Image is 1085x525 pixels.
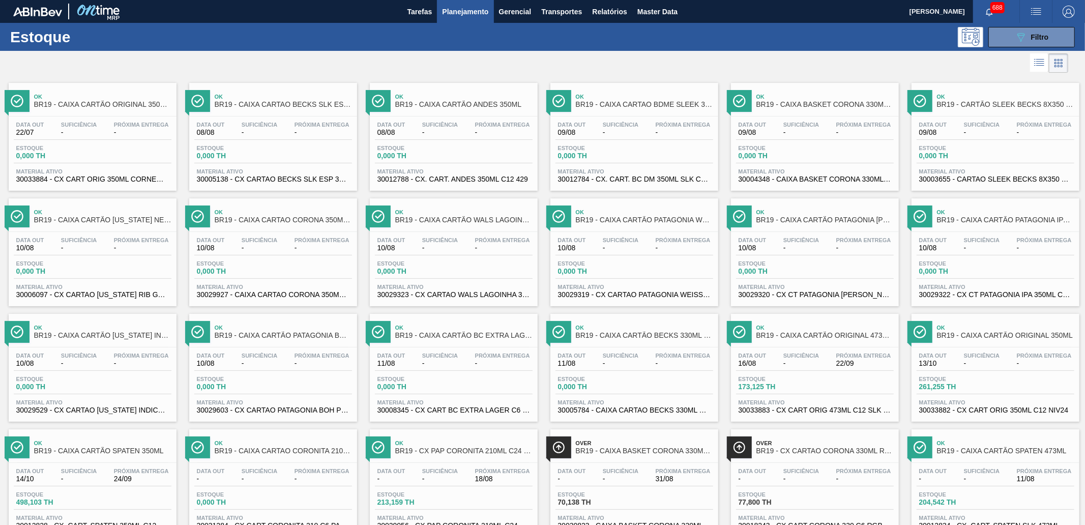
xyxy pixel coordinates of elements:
[16,383,87,391] span: 0,000 TH
[739,383,810,391] span: 173,125 TH
[552,95,565,107] img: Ícone
[422,237,458,243] span: Suficiência
[475,129,530,136] span: -
[377,291,530,299] span: 30029323 - CX CARTAO WALS LAGOINHA 350ML C8 GPI
[114,468,169,474] span: Próxima Entrega
[191,326,204,338] img: Ícone
[739,406,891,414] span: 30033883 - CX CART ORIG 473ML C12 SLK NIV24
[603,244,638,252] span: -
[16,399,169,405] span: Material ativo
[34,440,171,446] span: Ok
[919,260,990,267] span: Estoque
[756,325,894,331] span: Ok
[16,468,44,474] span: Data out
[964,244,1000,252] span: -
[377,152,449,160] span: 0,000 TH
[964,360,1000,367] span: -
[756,447,894,455] span: BR19 - CX CARTAO CORONA 330ML RGB
[558,129,586,136] span: 09/08
[964,122,1000,128] span: Suficiência
[723,306,904,422] a: ÍconeOkBR19 - CAIXA CARTÃO ORIGINAL 473ML C12 SLEEKData out16/08Suficiência-Próxima Entrega22/09E...
[603,122,638,128] span: Suficiência
[295,122,349,128] span: Próxima Entrega
[377,244,405,252] span: 10/08
[937,94,1074,100] span: Ok
[16,168,169,174] span: Material ativo
[242,122,277,128] span: Suficiência
[592,6,627,18] span: Relatórios
[295,468,349,474] span: Próxima Entrega
[16,122,44,128] span: Data out
[558,376,629,382] span: Estoque
[733,210,746,223] img: Ícone
[377,284,530,290] span: Material ativo
[422,244,458,252] span: -
[215,101,352,108] span: BR19 - CAIXA CARTAO BECKS SLK ESP 350ML C/8
[499,6,532,18] span: Gerencial
[197,168,349,174] span: Material ativo
[603,468,638,474] span: Suficiência
[783,129,819,136] span: -
[1017,122,1072,128] span: Próxima Entrega
[1017,244,1072,252] span: -
[197,122,225,128] span: Data out
[558,145,629,151] span: Estoque
[295,360,349,367] span: -
[576,332,713,339] span: BR19 - CAIXA CARTÃO BECKS 330ML 358G
[919,129,947,136] span: 09/08
[395,94,533,100] span: Ok
[377,353,405,359] span: Data out
[34,216,171,224] span: BR19 - CAIXA CARTÃO COLORADO NEW LAGER 350ML
[34,209,171,215] span: Ok
[215,447,352,455] span: BR19 - CAIXA CARTAO CORONITA 210 C6 PARAGUAI OLIMP
[61,353,97,359] span: Suficiência
[215,325,352,331] span: Ok
[215,209,352,215] span: Ok
[34,447,171,455] span: BR19 - CAIXA CARTÃO SPATEN 350ML
[919,383,990,391] span: 261,255 TH
[937,332,1074,339] span: BR19 - CAIXA CARTÃO ORIGINAL 350ML
[723,191,904,306] a: ÍconeOkBR19 - CAIXA CARTÃO PATAGÔNIA [PERSON_NAME] 350MLData out10/08Suficiência-Próxima Entrega-...
[197,399,349,405] span: Material ativo
[756,332,894,339] span: BR19 - CAIXA CARTÃO ORIGINAL 473ML C12 SLEEK
[919,237,947,243] span: Data out
[558,176,711,183] span: 30012784 - CX. CART. BC DM 350ML SLK C8 429
[919,168,1072,174] span: Material ativo
[242,468,277,474] span: Suficiência
[242,360,277,367] span: -
[964,129,1000,136] span: -
[34,325,171,331] span: Ok
[836,237,891,243] span: Próxima Entrega
[377,376,449,382] span: Estoque
[377,383,449,391] span: 0,000 TH
[603,129,638,136] span: -
[576,216,713,224] span: BR19 - CAIXA CARTÃO PATAGÔNIA WEISSE 350ML
[197,145,268,151] span: Estoque
[1030,6,1042,18] img: userActions
[558,268,629,275] span: 0,000 TH
[783,360,819,367] span: -
[739,122,767,128] span: Data out
[914,441,926,454] img: Ícone
[197,152,268,160] span: 0,000 TH
[558,353,586,359] span: Data out
[988,27,1075,47] button: Filtro
[395,209,533,215] span: Ok
[34,332,171,339] span: BR19 - CAIXA CARTÃO COLORADO INDICA 350ML C/8
[656,129,711,136] span: -
[919,244,947,252] span: 10/08
[395,447,533,455] span: BR19 - CX PAP CORONITA 210ML C24 UR
[242,129,277,136] span: -
[558,468,586,474] span: Data out
[61,237,97,243] span: Suficiência
[739,145,810,151] span: Estoque
[739,268,810,275] span: 0,000 TH
[182,191,362,306] a: ÍconeOkBR19 - CAIXA CARTAO CORONA 350ML SLEEK C8 PYData out10/08Suficiência-Próxima Entrega-Estoq...
[114,122,169,128] span: Próxima Entrega
[756,94,894,100] span: Ok
[395,332,533,339] span: BR19 - CAIXA CARTÃO BC EXTRA LAGER 355ML
[114,360,169,367] span: -
[836,122,891,128] span: Próxima Entrega
[197,237,225,243] span: Data out
[422,360,458,367] span: -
